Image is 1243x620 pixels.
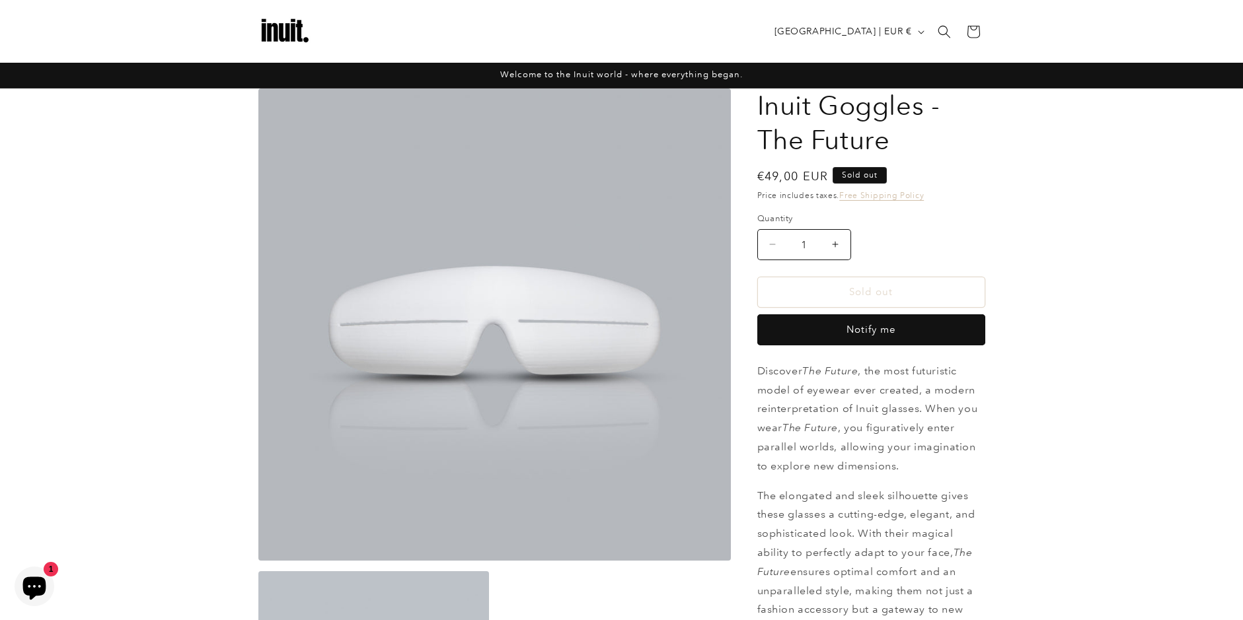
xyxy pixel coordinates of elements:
[757,314,985,345] button: Notify me
[833,167,887,184] span: Sold out
[258,63,985,88] div: Announcement
[930,17,959,46] summary: Search
[757,362,985,476] p: Discover , the most futuristic model of eyewear ever created, a modern reinterpretation of Inuit ...
[500,69,743,79] span: Welcome to the Inuit world - where everything began.
[757,189,985,202] div: Price includes taxes.
[839,190,924,200] a: Free Shipping Policy
[757,88,985,157] h1: Inuit Goggles - The Future
[757,277,985,308] button: Sold out
[767,19,930,44] button: [GEOGRAPHIC_DATA] | EUR €
[757,167,829,185] span: €49,00 EUR
[258,5,311,58] img: Inuit Logo
[757,546,973,578] em: The Future
[802,364,858,377] em: The Future
[774,24,912,38] span: [GEOGRAPHIC_DATA] | EUR €
[757,212,985,225] label: Quantity
[782,421,838,434] em: The Future
[11,567,58,609] inbox-online-store-chat: Shopify online store chat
